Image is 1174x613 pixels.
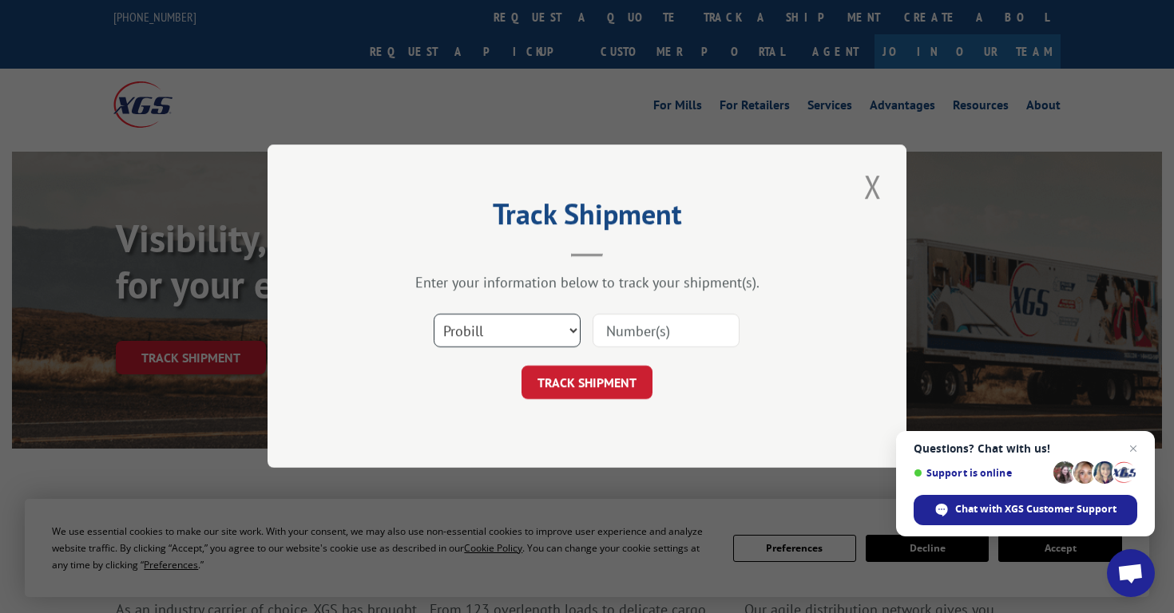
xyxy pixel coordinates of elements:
[522,366,652,400] button: TRACK SHIPMENT
[593,314,740,348] input: Number(s)
[1107,549,1155,597] a: Open chat
[859,164,886,208] button: Close modal
[955,502,1116,516] span: Chat with XGS Customer Support
[914,467,1048,479] span: Support is online
[347,274,827,292] div: Enter your information below to track your shipment(s).
[347,203,827,233] h2: Track Shipment
[914,495,1137,525] span: Chat with XGS Customer Support
[914,442,1137,455] span: Questions? Chat with us!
